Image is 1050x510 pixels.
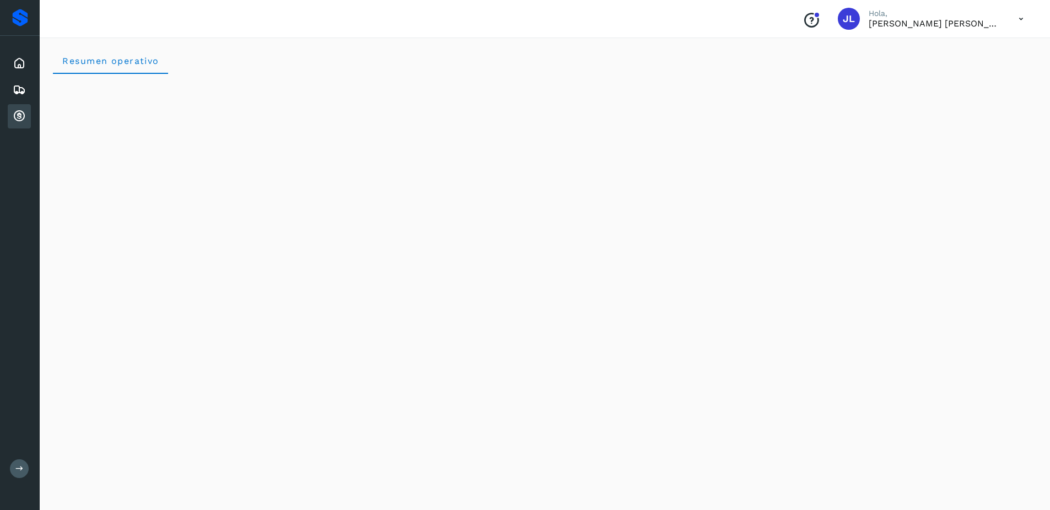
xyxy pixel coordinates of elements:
div: Inicio [8,51,31,76]
div: Embarques [8,78,31,102]
span: Resumen operativo [62,56,159,66]
p: Hola, [869,9,1001,18]
p: José Luis Salinas Maldonado [869,18,1001,29]
div: Cuentas por cobrar [8,104,31,128]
